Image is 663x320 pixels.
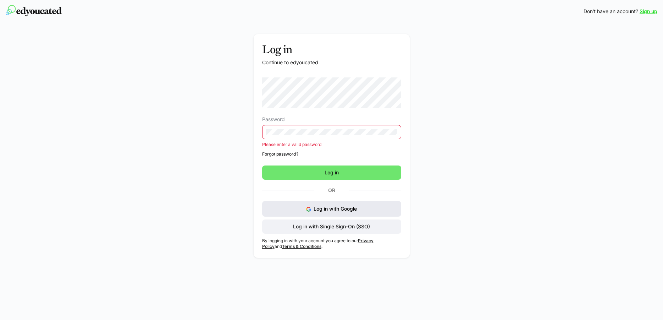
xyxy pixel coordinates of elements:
[6,5,62,16] img: edyoucated
[314,185,349,195] p: Or
[314,206,357,212] span: Log in with Google
[262,59,401,66] p: Continue to edyoucated
[262,238,401,249] p: By logging in with your account you agree to our and .
[262,238,374,249] a: Privacy Policy
[262,201,401,217] button: Log in with Google
[324,169,340,176] span: Log in
[262,142,321,147] span: Please enter a valid password
[262,166,401,180] button: Log in
[262,219,401,234] button: Log in with Single Sign-On (SSO)
[262,151,401,157] a: Forgot password?
[640,8,657,15] a: Sign up
[282,244,321,249] a: Terms & Conditions
[584,8,638,15] span: Don't have an account?
[262,43,401,56] h3: Log in
[262,116,285,122] span: Password
[292,223,371,230] span: Log in with Single Sign-On (SSO)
